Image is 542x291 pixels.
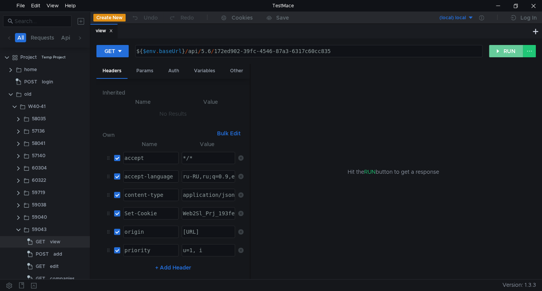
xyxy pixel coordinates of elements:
[32,162,47,174] div: 60304
[59,33,73,42] button: Api
[32,138,45,149] div: 58041
[93,14,126,22] button: Create New
[42,76,53,88] div: login
[144,13,158,22] div: Undo
[502,279,536,291] span: Version: 1.3.3
[50,236,60,248] div: view
[232,13,253,22] div: Cookies
[32,199,46,211] div: 59038
[364,168,375,175] span: RUN
[15,33,26,42] button: All
[177,97,244,106] th: Value
[36,248,49,260] span: POST
[120,140,179,149] th: Name
[50,273,75,284] div: companies
[20,52,37,63] div: Project
[159,110,187,117] nz-embed-empty: No Results
[32,187,45,198] div: 59719
[36,261,45,272] span: GET
[179,140,235,149] th: Value
[36,236,45,248] span: GET
[347,168,439,176] span: Hit the button to get a response
[163,12,199,23] button: Redo
[53,248,62,260] div: add
[181,13,194,22] div: Redo
[276,15,289,20] div: Save
[28,101,46,112] div: W40-41
[96,64,128,79] div: Headers
[24,64,37,75] div: home
[32,125,45,137] div: 57136
[109,97,177,106] th: Name
[24,88,31,100] div: old
[126,12,163,23] button: Undo
[41,52,66,63] div: Temp Project
[188,64,221,78] div: Variables
[32,175,46,186] div: 60322
[32,150,45,161] div: 57140
[32,224,46,235] div: 59043
[489,45,523,57] button: RUN
[50,261,59,272] div: edit
[15,17,67,25] input: Search...
[214,129,244,138] button: Bulk Edit
[224,64,249,78] div: Other
[130,64,159,78] div: Params
[420,12,474,24] button: (local) local
[32,211,47,223] div: 59040
[24,76,37,88] span: POST
[152,263,194,272] button: + Add Header
[28,33,56,42] button: Requests
[103,88,244,97] h6: Inherited
[96,45,129,57] button: GET
[439,14,466,22] div: (local) local
[96,27,113,35] div: view
[36,273,45,284] span: GET
[104,47,115,55] div: GET
[520,13,537,22] div: Log In
[103,130,214,140] h6: Own
[32,113,46,125] div: 58035
[162,64,185,78] div: Auth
